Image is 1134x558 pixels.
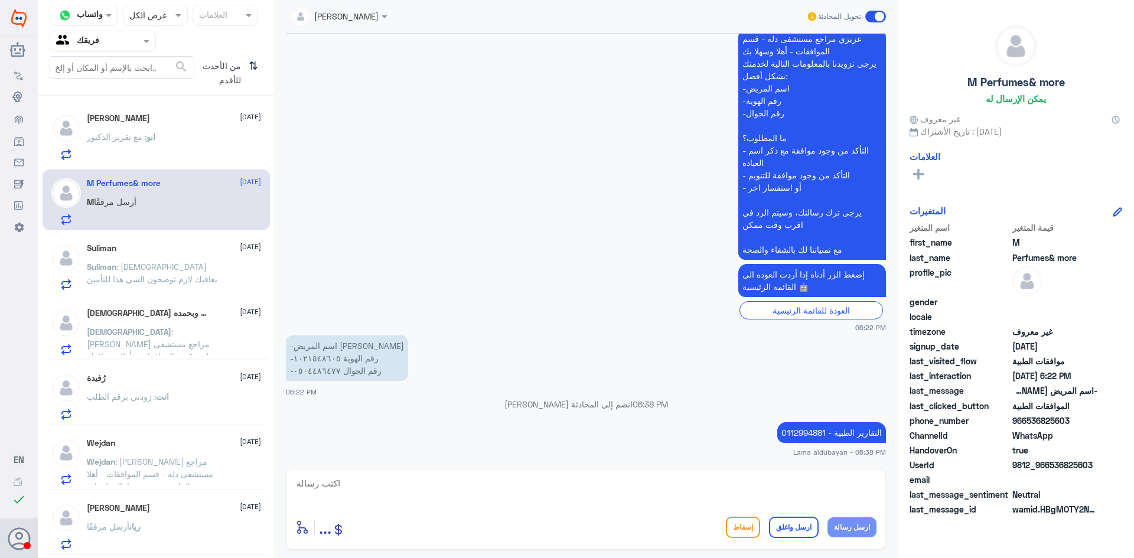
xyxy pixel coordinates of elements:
button: ارسل رسالة [827,517,876,537]
span: غير معروف [1012,325,1098,338]
span: : مع تقرير الدكتور [87,132,146,142]
span: last_message [910,384,1010,397]
span: [DATE] [240,436,261,447]
button: search [174,57,188,77]
img: whatsapp.png [56,6,74,24]
p: 11/9/2025, 6:38 PM [777,422,886,443]
span: 2025-09-11T15:22:22.86Z [1012,370,1098,382]
img: defaultAdmin.png [51,438,81,468]
button: EN [14,453,24,466]
span: Wejdan [87,456,115,466]
span: [DEMOGRAPHIC_DATA] [87,327,171,337]
span: last_message_sentiment [910,488,1010,501]
img: Widebot Logo [11,9,27,28]
span: HandoverOn [910,444,1010,456]
span: الموافقات الطبية [1012,400,1098,412]
h5: Suliman [87,243,116,253]
h5: M Perfumes& more [967,76,1065,89]
span: null [1012,474,1098,486]
p: 11/9/2025, 6:22 PM [738,28,886,260]
span: UserId [910,459,1010,471]
h5: M Perfumes& more [87,178,161,188]
span: -اسم المريض مها عبدالله المعجل -رقم الهوية ١٠٢١٥٤٨٦٠٥ -رقم الجوال ٠٥٠٤٤٨٦٤٧٧ [1012,384,1098,397]
span: EN [14,454,24,465]
img: defaultAdmin.png [51,243,81,273]
span: M [87,197,94,207]
span: من الأحدث للأقدم [194,56,244,90]
h5: سبحان الله وبحمده ♥️ [87,308,209,318]
span: [DATE] [240,306,261,317]
i: ⇅ [249,56,258,86]
div: العودة للقائمة الرئيسية [739,301,883,319]
span: تحويل المحادثة [818,11,861,22]
span: last_visited_flow [910,355,1010,367]
span: : زودني برقم الطلب [87,391,156,402]
span: gender [910,296,1010,308]
button: الصورة الشخصية [8,527,30,550]
span: M [1012,236,1098,249]
h5: Wejdan [87,438,115,448]
img: defaultAdmin.png [996,26,1036,66]
span: Suliman [87,262,116,272]
span: search [174,60,188,74]
span: Lama aldubayan - 06:38 PM [793,447,886,457]
span: 0 [1012,488,1098,501]
span: timezone [910,325,1010,338]
img: defaultAdmin.png [51,503,81,533]
span: 06:22 PM [286,388,317,396]
h5: ابو سعود [87,113,150,123]
i: check [12,492,26,507]
span: انت [156,391,169,402]
span: : [DEMOGRAPHIC_DATA] يعافيك لازم توضحون الشي هذا للتأمين [87,262,217,284]
span: ريان [129,521,141,531]
button: ارسل واغلق [769,517,819,538]
span: signup_date [910,340,1010,353]
span: null [1012,296,1098,308]
h6: المتغيرات [910,205,946,216]
span: 2025-09-09T03:02:32.151Z [1012,340,1098,353]
span: first_name [910,236,1010,249]
span: true [1012,444,1098,456]
img: defaultAdmin.png [51,178,81,208]
img: defaultAdmin.png [51,373,81,403]
span: [DATE] [240,371,261,382]
div: العلامات [197,8,227,24]
span: 06:22 PM [855,322,886,332]
span: ... [319,516,331,537]
span: [DATE] [240,242,261,252]
p: 11/9/2025, 6:22 PM [286,335,408,381]
span: profile_pic [910,266,1010,293]
h5: رُفيدة [87,373,106,383]
span: غير معروف [910,113,960,125]
span: last_name [910,252,1010,264]
span: last_clicked_button [910,400,1010,412]
span: 2 [1012,429,1098,442]
input: ابحث بالإسم أو المكان أو إلخ.. [50,57,194,78]
button: إسقاط [726,517,760,538]
span: phone_number [910,415,1010,427]
button: ... [319,514,331,540]
span: ابو [146,132,155,142]
span: wamid.HBgMOTY2NTM2ODI1NjAzFQIAEhgUM0EyNkMzODYzMDhBOTU0REVGMzMA [1012,503,1098,515]
span: last_message_id [910,503,1010,515]
span: [DATE] [240,177,261,187]
span: 9812_966536825603 [1012,459,1098,471]
span: 966536825603 [1012,415,1098,427]
span: تاريخ الأشتراك : [DATE] [910,125,1122,138]
span: null [1012,311,1098,323]
h6: يمكن الإرسال له [986,93,1046,104]
span: [DATE] [240,501,261,512]
img: defaultAdmin.png [51,113,81,143]
p: [PERSON_NAME] انضم إلى المحادثة [286,398,886,410]
span: 06:38 PM [633,399,668,409]
h5: ريان الدخيّل [87,503,150,513]
p: 11/9/2025, 6:22 PM [738,264,886,297]
span: أرسل مرفقًا [87,521,129,531]
img: defaultAdmin.png [1012,266,1042,296]
span: locale [910,311,1010,323]
span: ChannelId [910,429,1010,442]
h6: العلامات [910,151,940,162]
span: email [910,474,1010,486]
span: [DATE] [240,112,261,122]
img: yourTeam.svg [56,32,74,50]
